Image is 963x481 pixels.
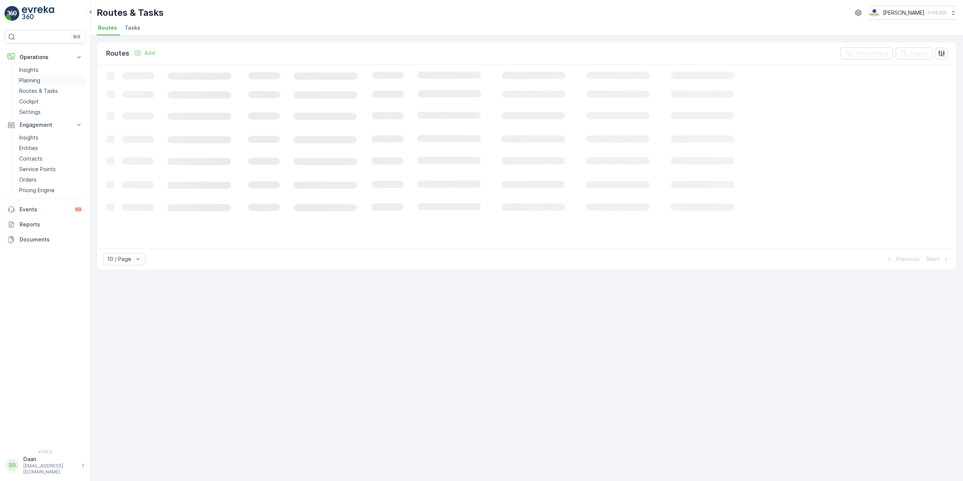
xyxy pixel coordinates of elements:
p: Daan [23,455,77,463]
a: Contacts [16,153,86,164]
a: Documents [5,232,86,247]
img: logo [5,6,20,21]
a: Entities [16,143,86,153]
p: Routes [106,48,129,59]
p: Orders [19,176,36,184]
button: Export [896,47,933,59]
button: Next [926,255,951,264]
p: Operations [20,53,71,61]
button: Clear Filters [840,47,893,59]
a: Insights [16,132,86,143]
p: 99 [75,206,81,212]
p: [EMAIL_ADDRESS][DOMAIN_NAME] [23,463,77,475]
button: [PERSON_NAME](+02:00) [869,6,957,20]
p: Insights [19,134,38,141]
img: basis-logo_rgb2x.png [869,9,880,17]
p: Cockpit [19,98,39,105]
p: Contacts [19,155,43,162]
p: Reports [20,221,83,228]
button: Operations [5,50,86,65]
button: Previous [885,255,920,264]
p: Settings [19,108,41,116]
p: Clear Filters [855,50,888,57]
p: Previous [896,255,919,263]
a: Cockpit [16,96,86,107]
a: Pricing Engine [16,185,86,196]
img: logo_light-DOdMpM7g.png [22,6,54,21]
p: Engagement [20,121,71,129]
p: Routes & Tasks [19,87,58,95]
a: Insights [16,65,86,75]
div: DD [6,459,18,471]
a: Reports [5,217,86,232]
span: v 1.50.2 [5,449,86,454]
p: ( +02:00 ) [928,10,946,16]
span: Routes [98,24,117,32]
a: Routes & Tasks [16,86,86,96]
a: Service Points [16,164,86,174]
button: Engagement [5,117,86,132]
span: Tasks [125,24,140,32]
p: Next [927,255,939,263]
p: Add [144,49,155,57]
p: Routes & Tasks [97,7,164,19]
p: Events [20,206,69,213]
p: Planning [19,77,40,84]
p: Pricing Engine [19,187,55,194]
p: Export [911,50,928,57]
p: Insights [19,66,38,74]
a: Orders [16,174,86,185]
a: Settings [16,107,86,117]
button: Add [131,49,158,58]
a: Events99 [5,202,86,217]
a: Planning [16,75,86,86]
p: Documents [20,236,83,243]
button: DDDaan[EMAIL_ADDRESS][DOMAIN_NAME] [5,455,86,475]
p: Entities [19,144,38,152]
p: Service Points [19,165,56,173]
p: ⌘B [73,34,81,40]
p: [PERSON_NAME] [883,9,925,17]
